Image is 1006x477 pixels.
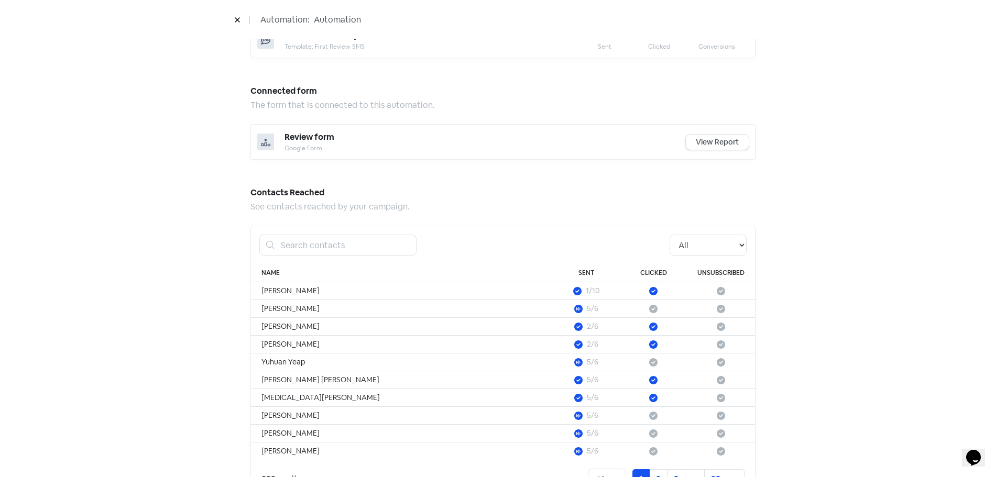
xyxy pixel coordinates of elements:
[251,282,553,300] td: [PERSON_NAME]
[587,392,598,403] div: 5/6
[251,425,553,442] td: [PERSON_NAME]
[250,83,756,99] h5: Connected form
[587,303,598,314] div: 5/6
[285,143,686,153] div: Google Form
[285,131,334,142] span: Review form
[686,135,749,150] a: View Report
[251,442,553,460] td: [PERSON_NAME]
[285,42,598,51] div: Template: First Review SMS
[251,318,553,336] td: [PERSON_NAME]
[275,235,417,256] input: Search contacts
[586,285,599,296] div: 1/10
[251,371,553,389] td: [PERSON_NAME] [PERSON_NAME]
[587,339,598,350] div: 2/6
[553,264,620,282] th: Sent
[587,374,598,385] div: 5/6
[620,264,687,282] th: Clicked
[250,201,756,213] div: See contacts reached by your campaign.
[687,264,755,282] th: Unsubscribed
[587,428,598,439] div: 5/6
[251,389,553,407] td: [MEDICAL_DATA][PERSON_NAME]
[587,321,598,332] div: 2/6
[251,353,553,371] td: Yuhuan Yeap
[260,14,310,26] span: Automation:
[587,357,598,368] div: 5/6
[251,264,553,282] th: Name
[587,446,598,457] div: 5/6
[251,336,553,353] td: [PERSON_NAME]
[251,407,553,425] td: [PERSON_NAME]
[251,300,553,318] td: [PERSON_NAME]
[698,42,749,51] div: Conversions
[962,435,996,467] iframe: chat widget
[250,185,756,201] h5: Contacts Reached
[648,42,698,51] div: Clicked
[598,42,648,51] div: Sent
[587,410,598,421] div: 5/6
[250,99,756,112] div: The form that is connected to this automation.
